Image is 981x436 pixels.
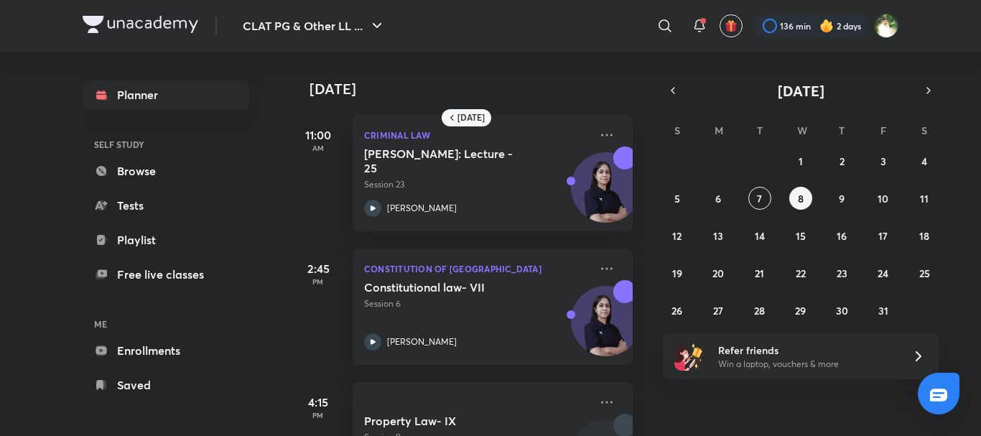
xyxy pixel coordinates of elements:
button: October 28, 2025 [748,299,771,322]
abbr: Tuesday [757,124,763,137]
a: Planner [83,80,249,109]
button: October 12, 2025 [666,224,689,247]
abbr: October 14, 2025 [755,229,765,243]
p: Win a laptop, vouchers & more [718,358,895,371]
abbr: October 9, 2025 [839,192,845,205]
button: October 31, 2025 [872,299,895,322]
button: October 11, 2025 [913,187,936,210]
p: Session 6 [364,297,590,310]
abbr: October 30, 2025 [836,304,848,317]
abbr: October 28, 2025 [754,304,765,317]
abbr: Saturday [921,124,927,137]
abbr: Wednesday [797,124,807,137]
button: October 19, 2025 [666,261,689,284]
abbr: October 25, 2025 [919,266,930,280]
button: October 6, 2025 [707,187,730,210]
abbr: Sunday [674,124,680,137]
h6: SELF STUDY [83,132,249,157]
abbr: October 26, 2025 [671,304,682,317]
abbr: Friday [880,124,886,137]
abbr: Thursday [839,124,845,137]
a: Tests [83,191,249,220]
button: October 29, 2025 [789,299,812,322]
button: October 2, 2025 [830,149,853,172]
p: [PERSON_NAME] [387,202,457,215]
h5: 4:15 [289,394,347,411]
button: October 21, 2025 [748,261,771,284]
a: Playlist [83,226,249,254]
abbr: October 16, 2025 [837,229,847,243]
img: avatar [725,19,738,32]
abbr: October 21, 2025 [755,266,764,280]
h6: ME [83,312,249,336]
h4: [DATE] [310,80,647,98]
button: October 8, 2025 [789,187,812,210]
abbr: October 24, 2025 [878,266,888,280]
abbr: October 23, 2025 [837,266,847,280]
p: PM [289,277,347,286]
a: Company Logo [83,16,198,37]
p: [PERSON_NAME] [387,335,457,348]
button: October 15, 2025 [789,224,812,247]
button: October 9, 2025 [830,187,853,210]
a: Enrollments [83,336,249,365]
p: AM [289,144,347,152]
abbr: October 10, 2025 [878,192,888,205]
abbr: October 8, 2025 [798,192,804,205]
button: [DATE] [683,80,919,101]
button: October 24, 2025 [872,261,895,284]
abbr: October 4, 2025 [921,154,927,168]
img: Harshal Jadhao [874,14,898,38]
abbr: October 27, 2025 [713,304,723,317]
img: Avatar [572,160,641,229]
abbr: October 18, 2025 [919,229,929,243]
a: Browse [83,157,249,185]
button: October 7, 2025 [748,187,771,210]
abbr: Monday [715,124,723,137]
abbr: October 20, 2025 [712,266,724,280]
abbr: October 11, 2025 [920,192,929,205]
h6: Refer friends [718,343,895,358]
button: October 3, 2025 [872,149,895,172]
h5: Property Law- IX [364,414,543,428]
abbr: October 12, 2025 [672,229,682,243]
a: Free live classes [83,260,249,289]
abbr: October 5, 2025 [674,192,680,205]
img: streak [819,19,834,33]
button: October 27, 2025 [707,299,730,322]
h6: [DATE] [457,112,485,124]
img: Avatar [572,294,641,363]
abbr: October 3, 2025 [880,154,886,168]
abbr: October 1, 2025 [799,154,803,168]
button: October 16, 2025 [830,224,853,247]
button: October 30, 2025 [830,299,853,322]
button: October 4, 2025 [913,149,936,172]
button: October 5, 2025 [666,187,689,210]
abbr: October 7, 2025 [757,192,762,205]
button: October 22, 2025 [789,261,812,284]
button: October 10, 2025 [872,187,895,210]
h5: Bhartiya Nyaya Sanhita: Lecture - 25 [364,147,543,175]
abbr: October 22, 2025 [796,266,806,280]
button: October 20, 2025 [707,261,730,284]
p: Session 23 [364,178,590,191]
img: Company Logo [83,16,198,33]
button: CLAT PG & Other LL ... [234,11,394,40]
h5: 11:00 [289,126,347,144]
img: referral [674,342,703,371]
abbr: October 31, 2025 [878,304,888,317]
abbr: October 29, 2025 [795,304,806,317]
button: October 25, 2025 [913,261,936,284]
abbr: October 19, 2025 [672,266,682,280]
h5: 2:45 [289,260,347,277]
abbr: October 2, 2025 [840,154,845,168]
p: PM [289,411,347,419]
abbr: October 17, 2025 [878,229,888,243]
p: Criminal Law [364,126,590,144]
abbr: October 15, 2025 [796,229,806,243]
abbr: October 6, 2025 [715,192,721,205]
abbr: October 13, 2025 [713,229,723,243]
button: October 13, 2025 [707,224,730,247]
button: October 1, 2025 [789,149,812,172]
button: October 14, 2025 [748,224,771,247]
